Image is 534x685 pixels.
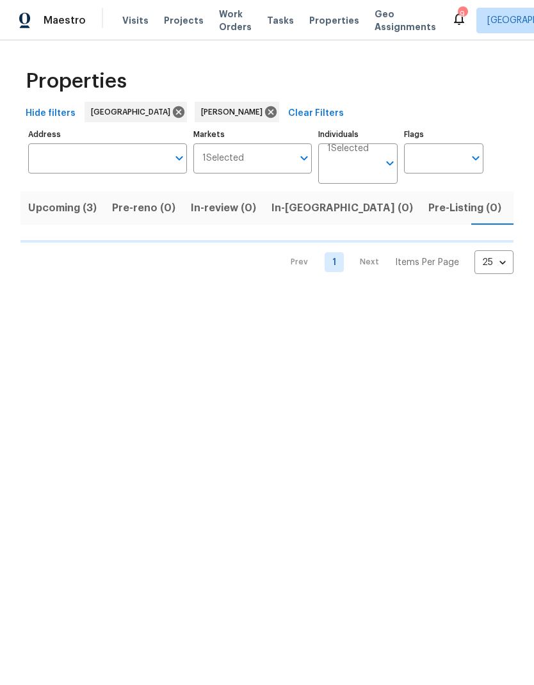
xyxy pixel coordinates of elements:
span: Visits [122,14,149,27]
span: Hide filters [26,106,76,122]
span: Projects [164,14,204,27]
button: Clear Filters [283,102,349,125]
span: Upcoming (3) [28,199,97,217]
span: In-[GEOGRAPHIC_DATA] (0) [271,199,413,217]
label: Flags [404,131,483,138]
span: Geo Assignments [375,8,436,33]
button: Hide filters [20,102,81,125]
label: Address [28,131,187,138]
div: [PERSON_NAME] [195,102,279,122]
span: 1 Selected [202,153,244,164]
span: Tasks [267,16,294,25]
button: Open [170,149,188,167]
div: [GEOGRAPHIC_DATA] [85,102,187,122]
span: Properties [26,75,127,88]
span: Maestro [44,14,86,27]
button: Open [295,149,313,167]
div: 25 [474,246,514,279]
label: Individuals [318,131,398,138]
a: Goto page 1 [325,252,344,272]
span: In-review (0) [191,199,256,217]
span: [PERSON_NAME] [201,106,268,118]
button: Open [381,154,399,172]
span: Pre-Listing (0) [428,199,501,217]
div: 9 [458,8,467,20]
button: Open [467,149,485,167]
span: 1 Selected [327,143,369,154]
span: Work Orders [219,8,252,33]
span: [GEOGRAPHIC_DATA] [91,106,175,118]
span: Clear Filters [288,106,344,122]
nav: Pagination Navigation [279,250,514,274]
label: Markets [193,131,312,138]
span: Pre-reno (0) [112,199,175,217]
p: Items Per Page [395,256,459,269]
span: Properties [309,14,359,27]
